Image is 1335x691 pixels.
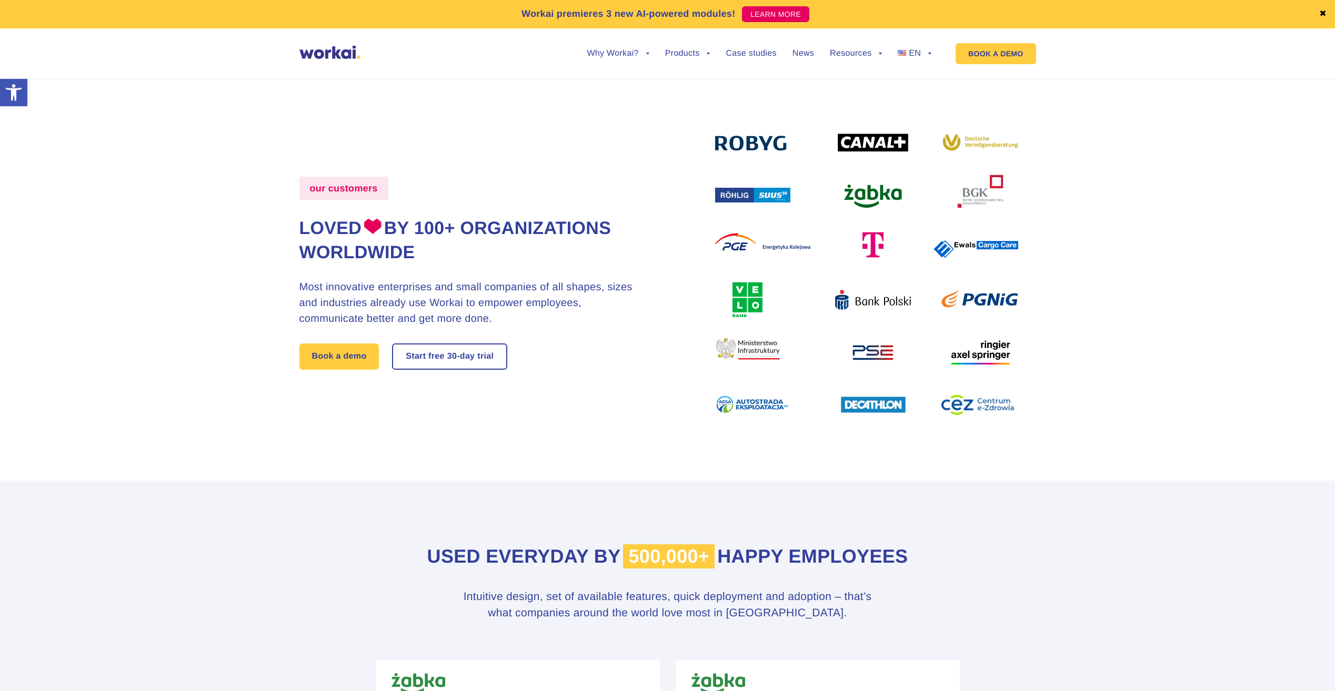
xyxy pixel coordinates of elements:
[457,588,878,622] h3: Intuitive design, set of available features, quick deployment and adoption – that’s what companie...
[364,218,382,234] img: heart.png
[956,43,1036,64] a: BOOK A DEMO
[830,49,882,58] a: Resources
[1319,10,1327,18] a: ✖
[587,49,649,58] a: Why Workai?
[726,49,776,58] a: Case studies
[299,279,638,327] h3: Most innovative enterprises and small companies of all shapes, sizes and industries already use W...
[376,544,960,570] h2: Used everyday by happy employees
[299,343,379,370] a: Book a demo
[299,177,388,200] label: our customers
[393,344,506,369] a: Start free30-daytrial
[299,217,638,265] h1: Loved by 100+ organizations worldwide
[623,544,715,568] span: 500,000+
[447,352,475,361] i: 30-day
[521,7,736,21] p: Workai premieres 3 new AI-powered modules!
[909,49,921,58] span: EN
[665,49,710,58] a: Products
[742,6,809,22] a: LEARN MORE
[792,49,814,58] a: News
